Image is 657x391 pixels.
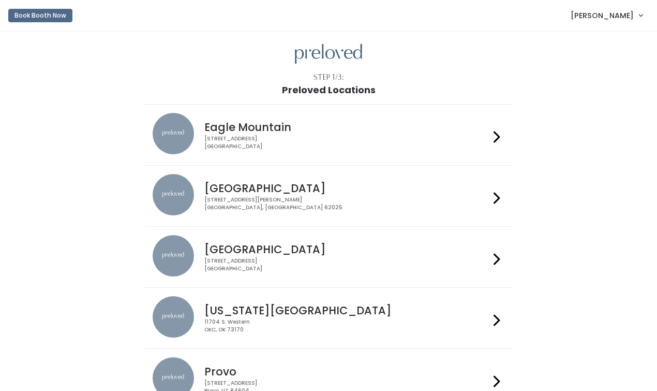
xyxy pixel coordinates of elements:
div: [STREET_ADDRESS] [GEOGRAPHIC_DATA] [204,135,489,150]
a: [PERSON_NAME] [560,4,653,26]
div: [STREET_ADDRESS] [GEOGRAPHIC_DATA] [204,257,489,272]
img: preloved location [153,113,194,154]
a: preloved location [US_STATE][GEOGRAPHIC_DATA] 11704 S. WesternOKC, OK 73170 [153,296,504,340]
div: [STREET_ADDRESS][PERSON_NAME] [GEOGRAPHIC_DATA], [GEOGRAPHIC_DATA] 62025 [204,196,489,211]
img: preloved logo [295,44,362,64]
h4: Eagle Mountain [204,121,489,133]
h4: [GEOGRAPHIC_DATA] [204,182,489,194]
a: preloved location [GEOGRAPHIC_DATA] [STREET_ADDRESS][GEOGRAPHIC_DATA] [153,235,504,279]
a: preloved location [GEOGRAPHIC_DATA] [STREET_ADDRESS][PERSON_NAME][GEOGRAPHIC_DATA], [GEOGRAPHIC_D... [153,174,504,218]
button: Book Booth Now [8,9,72,22]
img: preloved location [153,174,194,215]
a: Book Booth Now [8,4,72,27]
a: preloved location Eagle Mountain [STREET_ADDRESS][GEOGRAPHIC_DATA] [153,113,504,157]
h4: Provo [204,366,489,378]
div: 11704 S. Western OKC, OK 73170 [204,318,489,334]
h1: Preloved Locations [282,85,376,95]
h4: [US_STATE][GEOGRAPHIC_DATA] [204,305,489,316]
img: preloved location [153,296,194,338]
div: Step 1/3: [313,72,344,83]
span: [PERSON_NAME] [571,10,634,21]
h4: [GEOGRAPHIC_DATA] [204,243,489,255]
img: preloved location [153,235,194,277]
